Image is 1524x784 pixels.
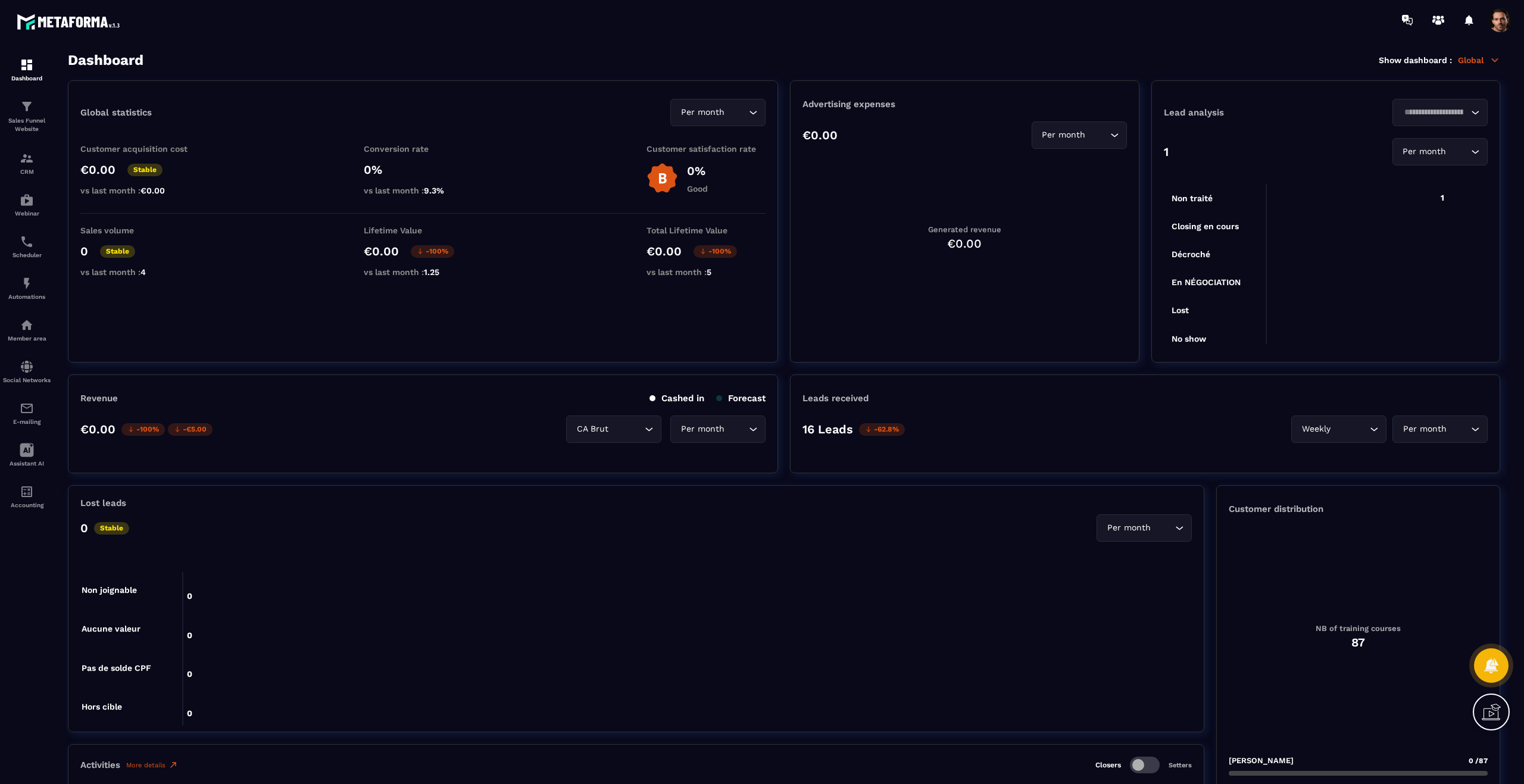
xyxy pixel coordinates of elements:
[859,423,905,436] p: -62.8%
[670,416,766,443] div: Search for option
[3,168,51,175] p: CRM
[3,392,51,434] a: emailemailE-mailing
[1172,334,1207,343] tspan: No show
[687,184,708,193] p: Good
[3,117,51,133] p: Sales Funnel Website
[3,226,51,267] a: schedulerschedulerScheduler
[802,128,838,142] p: €0.00
[68,52,143,68] h3: Dashboard
[1104,521,1153,535] span: Per month
[80,186,199,195] p: vs last month :
[3,351,51,392] a: social-networksocial-networkSocial Networks
[3,418,51,425] p: E-mailing
[80,144,199,154] p: Customer acquisition cost
[3,210,51,217] p: Webinar
[1449,145,1468,158] input: Search for option
[1172,249,1210,259] tspan: Décroché
[168,423,213,436] p: -€5.00
[3,293,51,300] p: Automations
[80,498,126,508] p: Lost leads
[20,485,34,499] img: accountant
[168,760,178,770] img: narrow-up-right-o.6b7c60e2.svg
[727,106,746,119] input: Search for option
[17,11,124,33] img: logo
[82,663,151,673] tspan: Pas de solde CPF
[1229,756,1294,765] p: [PERSON_NAME]
[1229,504,1488,514] p: Customer distribution
[127,164,163,176] p: Stable
[1400,423,1449,436] span: Per month
[1088,129,1107,142] input: Search for option
[687,164,708,178] p: 0%
[647,226,766,235] p: Total Lifetime Value
[694,245,737,258] p: -100%
[1392,138,1488,165] div: Search for option
[80,163,115,177] p: €0.00
[707,267,711,277] span: 5
[80,226,199,235] p: Sales volume
[1469,757,1488,765] span: 0 /87
[82,624,140,633] tspan: Aucune valeur
[364,144,483,154] p: Conversion rate
[94,522,129,535] p: Stable
[364,163,483,177] p: 0%
[20,58,34,72] img: formation
[80,244,88,258] p: 0
[3,184,51,226] a: automationsautomationsWebinar
[80,422,115,436] p: €0.00
[80,760,120,770] p: Activities
[411,245,454,258] p: -100%
[670,99,766,126] div: Search for option
[20,401,34,416] img: email
[1333,423,1367,436] input: Search for option
[647,163,678,194] img: b-badge-o.b3b20ee6.svg
[1379,55,1452,65] p: Show dashboard :
[100,245,135,258] p: Stable
[20,151,34,165] img: formation
[1299,423,1333,436] span: Weekly
[3,252,51,258] p: Scheduler
[1400,106,1468,119] input: Search for option
[727,423,746,436] input: Search for option
[802,99,1126,110] p: Advertising expenses
[1458,55,1500,65] p: Global
[647,267,766,277] p: vs last month :
[649,393,704,404] p: Cashed in
[1291,416,1386,443] div: Search for option
[3,502,51,508] p: Accounting
[647,244,682,258] p: €0.00
[802,422,853,436] p: 16 Leads
[80,393,118,404] p: Revenue
[1172,193,1213,203] tspan: Non traité
[3,335,51,342] p: Member area
[3,267,51,309] a: automationsautomationsAutomations
[574,423,611,436] span: CA Brut
[80,267,199,277] p: vs last month :
[20,235,34,249] img: scheduler
[364,186,483,195] p: vs last month :
[1164,107,1326,118] p: Lead analysis
[1039,129,1088,142] span: Per month
[20,99,34,114] img: formation
[566,416,661,443] div: Search for option
[1392,99,1488,126] div: Search for option
[424,267,439,277] span: 1.25
[20,360,34,374] img: social-network
[1097,514,1192,542] div: Search for option
[1172,221,1239,232] tspan: Closing en cours
[678,423,727,436] span: Per month
[1400,145,1449,158] span: Per month
[20,193,34,207] img: automations
[802,393,869,404] p: Leads received
[3,142,51,184] a: formationformationCRM
[140,267,146,277] span: 4
[364,267,483,277] p: vs last month :
[140,186,165,195] span: €0.00
[121,423,165,436] p: -100%
[364,226,483,235] p: Lifetime Value
[3,434,51,476] a: Assistant AI
[1095,761,1121,769] p: Closers
[1172,277,1241,287] tspan: En NÉGOCIATION
[3,309,51,351] a: automationsautomationsMember area
[3,90,51,142] a: formationformationSales Funnel Website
